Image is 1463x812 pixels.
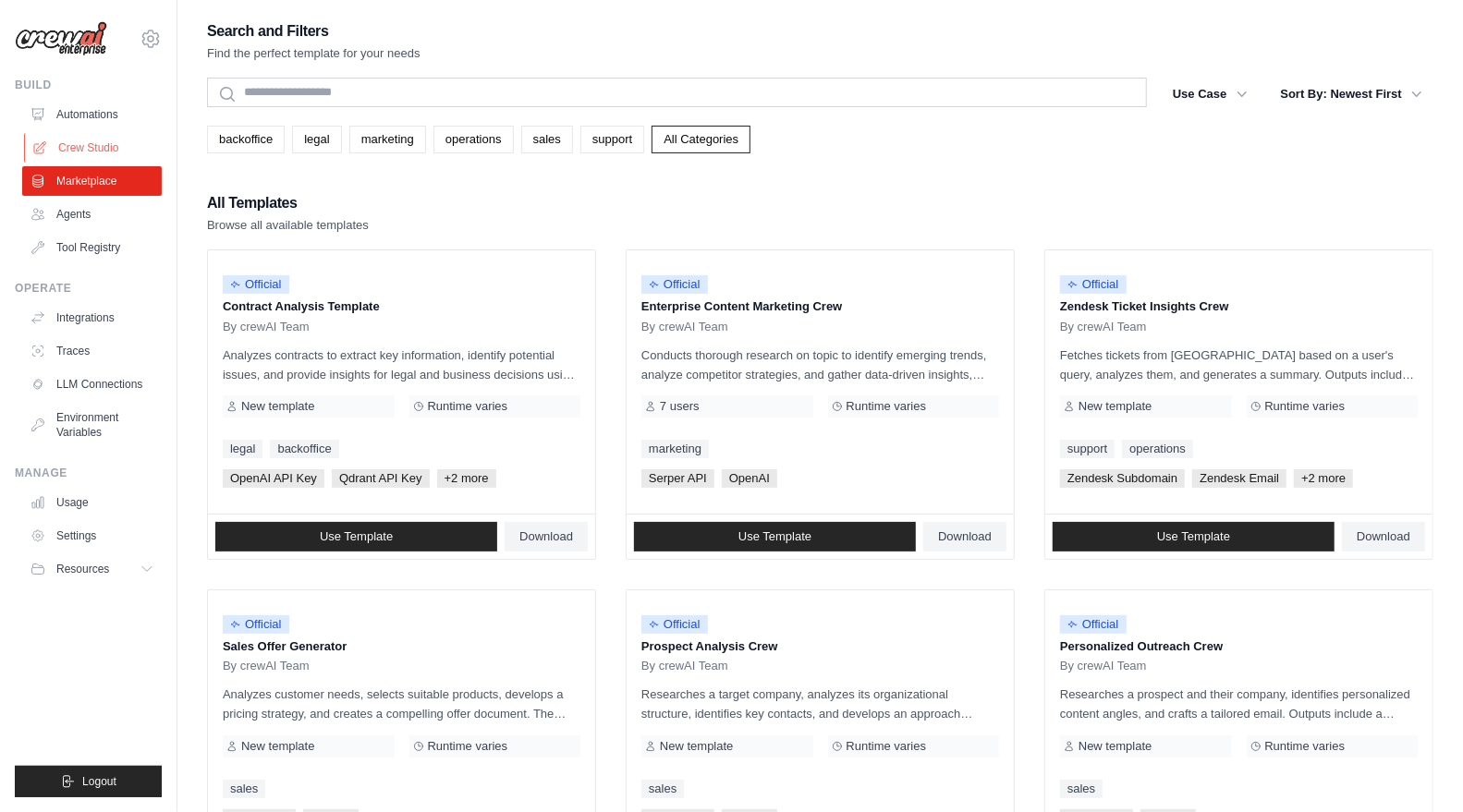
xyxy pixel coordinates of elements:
[22,233,162,262] a: Tool Registry
[24,133,164,163] a: Crew Studio
[1122,440,1193,458] a: operations
[223,659,310,673] span: By crewAI Team
[207,44,421,63] p: Find the perfect template for your needs
[580,126,644,153] a: support
[433,126,514,153] a: operations
[22,370,162,399] a: LLM Connections
[1079,399,1152,414] span: New template
[641,615,708,634] span: Official
[1060,637,1418,656] p: Personalized Outreach Crew
[15,466,162,480] div: Manage
[22,336,162,366] a: Traces
[223,440,262,458] a: legal
[641,440,709,458] a: marketing
[22,488,162,517] a: Usage
[1294,469,1353,488] span: +2 more
[505,522,588,551] a: Download
[1265,739,1346,754] span: Runtime varies
[428,739,508,754] span: Runtime varies
[521,126,573,153] a: sales
[292,126,341,153] a: legal
[207,216,369,235] p: Browse all available templates
[1079,739,1152,754] span: New template
[223,345,580,384] p: Analyzes contracts to extract key information, identify potential issues, and provide insights fo...
[22,100,162,129] a: Automations
[270,440,338,458] a: backoffice
[1357,529,1410,544] span: Download
[1192,469,1286,488] span: Zendesk Email
[634,522,916,551] a: Use Template
[1157,529,1230,544] span: Use Template
[223,780,265,798] a: sales
[22,303,162,333] a: Integrations
[641,637,999,656] p: Prospect Analysis Crew
[1265,399,1346,414] span: Runtime varies
[437,469,496,488] span: +2 more
[1060,615,1127,634] span: Official
[15,21,107,56] img: Logo
[641,345,999,384] p: Conducts thorough research on topic to identify emerging trends, analyze competitor strategies, a...
[223,320,310,334] span: By crewAI Team
[1162,78,1259,111] button: Use Case
[652,126,750,153] a: All Categories
[22,554,162,584] button: Resources
[15,766,162,797] button: Logout
[847,399,927,414] span: Runtime varies
[1060,275,1127,294] span: Official
[22,521,162,551] a: Settings
[241,399,314,414] span: New template
[223,275,289,294] span: Official
[223,615,289,634] span: Official
[519,529,573,544] span: Download
[1060,780,1103,798] a: sales
[207,190,369,216] h2: All Templates
[82,774,116,789] span: Logout
[1060,345,1418,384] p: Fetches tickets from [GEOGRAPHIC_DATA] based on a user's query, analyzes them, and generates a su...
[215,522,497,551] a: Use Template
[660,739,733,754] span: New template
[22,200,162,229] a: Agents
[223,469,324,488] span: OpenAI API Key
[320,529,393,544] span: Use Template
[1060,320,1147,334] span: By crewAI Team
[1060,685,1418,723] p: Researches a prospect and their company, identifies personalized content angles, and crafts a tai...
[1342,522,1425,551] a: Download
[641,780,684,798] a: sales
[56,562,109,576] span: Resources
[1060,297,1418,316] p: Zendesk Ticket Insights Crew
[641,685,999,723] p: Researches a target company, analyzes its organizational structure, identifies key contacts, and ...
[641,275,708,294] span: Official
[15,78,162,92] div: Build
[1060,469,1185,488] span: Zendesk Subdomain
[15,281,162,296] div: Operate
[223,685,580,723] p: Analyzes customer needs, selects suitable products, develops a pricing strategy, and creates a co...
[207,18,421,44] h2: Search and Filters
[1060,659,1147,673] span: By crewAI Team
[223,637,580,656] p: Sales Offer Generator
[641,659,728,673] span: By crewAI Team
[207,126,285,153] a: backoffice
[1270,78,1433,111] button: Sort By: Newest First
[428,399,508,414] span: Runtime varies
[923,522,1006,551] a: Download
[738,529,811,544] span: Use Template
[938,529,992,544] span: Download
[22,166,162,196] a: Marketplace
[641,320,728,334] span: By crewAI Team
[1053,522,1335,551] a: Use Template
[722,469,777,488] span: OpenAI
[847,739,927,754] span: Runtime varies
[1060,440,1115,458] a: support
[641,297,999,316] p: Enterprise Content Marketing Crew
[349,126,426,153] a: marketing
[332,469,430,488] span: Qdrant API Key
[241,739,314,754] span: New template
[641,469,714,488] span: Serper API
[22,403,162,447] a: Environment Variables
[660,399,700,414] span: 7 users
[223,297,580,316] p: Contract Analysis Template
